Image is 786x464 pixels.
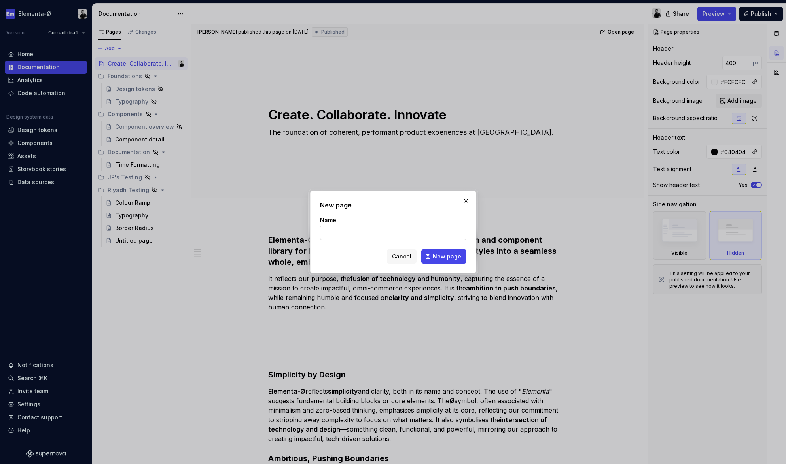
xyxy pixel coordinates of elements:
h2: New page [320,200,466,210]
button: Cancel [387,249,417,264]
span: Cancel [392,253,411,260]
span: New page [433,253,461,260]
label: Name [320,216,336,224]
button: New page [421,249,466,264]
